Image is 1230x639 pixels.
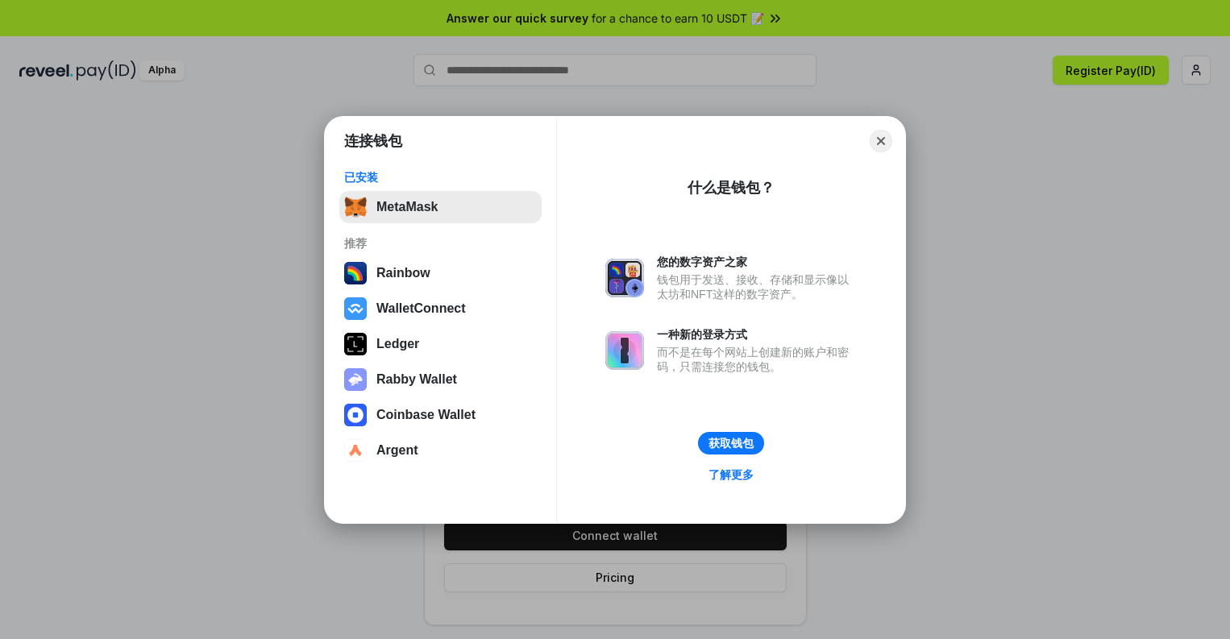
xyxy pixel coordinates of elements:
div: 钱包用于发送、接收、存储和显示像以太坊和NFT这样的数字资产。 [657,272,857,301]
button: Rainbow [339,257,542,289]
div: 获取钱包 [708,436,754,450]
div: 了解更多 [708,467,754,482]
div: 什么是钱包？ [688,178,775,197]
button: WalletConnect [339,293,542,325]
img: svg+xml,%3Csvg%20xmlns%3D%22http%3A%2F%2Fwww.w3.org%2F2000%2Fsvg%22%20fill%3D%22none%22%20viewBox... [605,259,644,297]
button: MetaMask [339,191,542,223]
a: 了解更多 [699,464,763,485]
div: 已安装 [344,170,537,185]
div: Rabby Wallet [376,372,457,387]
img: svg+xml,%3Csvg%20width%3D%2228%22%20height%3D%2228%22%20viewBox%3D%220%200%2028%2028%22%20fill%3D... [344,297,367,320]
div: 一种新的登录方式 [657,327,857,342]
img: svg+xml,%3Csvg%20xmlns%3D%22http%3A%2F%2Fwww.w3.org%2F2000%2Fsvg%22%20width%3D%2228%22%20height%3... [344,333,367,355]
img: svg+xml,%3Csvg%20width%3D%2228%22%20height%3D%2228%22%20viewBox%3D%220%200%2028%2028%22%20fill%3D... [344,404,367,426]
div: Argent [376,443,418,458]
button: Coinbase Wallet [339,399,542,431]
button: Close [870,130,892,152]
img: svg+xml,%3Csvg%20xmlns%3D%22http%3A%2F%2Fwww.w3.org%2F2000%2Fsvg%22%20fill%3D%22none%22%20viewBox... [605,331,644,370]
div: WalletConnect [376,301,466,316]
div: MetaMask [376,200,438,214]
div: 而不是在每个网站上创建新的账户和密码，只需连接您的钱包。 [657,345,857,374]
div: Ledger [376,337,419,351]
div: 您的数字资产之家 [657,255,857,269]
div: Coinbase Wallet [376,408,476,422]
button: 获取钱包 [698,432,764,454]
img: svg+xml,%3Csvg%20width%3D%22120%22%20height%3D%22120%22%20viewBox%3D%220%200%20120%20120%22%20fil... [344,262,367,284]
img: svg+xml,%3Csvg%20width%3D%2228%22%20height%3D%2228%22%20viewBox%3D%220%200%2028%2028%22%20fill%3D... [344,439,367,462]
button: Ledger [339,328,542,360]
div: Rainbow [376,266,430,280]
button: Argent [339,434,542,467]
h1: 连接钱包 [344,131,402,151]
img: svg+xml,%3Csvg%20fill%3D%22none%22%20height%3D%2233%22%20viewBox%3D%220%200%2035%2033%22%20width%... [344,196,367,218]
div: 推荐 [344,236,537,251]
button: Rabby Wallet [339,363,542,396]
img: svg+xml,%3Csvg%20xmlns%3D%22http%3A%2F%2Fwww.w3.org%2F2000%2Fsvg%22%20fill%3D%22none%22%20viewBox... [344,368,367,391]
